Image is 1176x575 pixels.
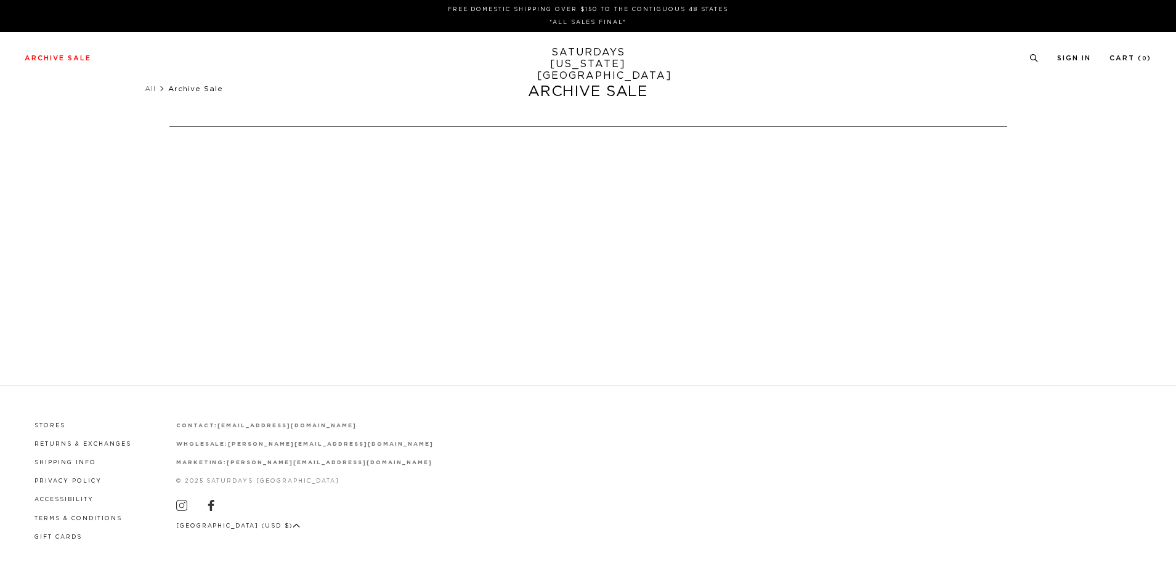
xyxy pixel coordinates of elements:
a: Shipping Info [34,460,96,465]
a: Stores [34,423,65,428]
strong: wholesale: [176,441,229,447]
a: Sign In [1057,55,1091,62]
p: FREE DOMESTIC SHIPPING OVER $150 TO THE CONTIGUOUS 48 STATES [30,5,1146,14]
a: [PERSON_NAME][EMAIL_ADDRESS][DOMAIN_NAME] [228,441,433,447]
a: Archive Sale [25,55,91,62]
a: Accessibility [34,497,94,502]
a: Terms & Conditions [34,516,122,521]
a: SATURDAYS[US_STATE][GEOGRAPHIC_DATA] [537,47,639,82]
a: Privacy Policy [34,478,102,484]
p: © 2025 Saturdays [GEOGRAPHIC_DATA] [176,476,434,486]
button: [GEOGRAPHIC_DATA] (USD $) [176,521,301,531]
a: [EMAIL_ADDRESS][DOMAIN_NAME] [217,423,356,428]
strong: marketing: [176,460,227,465]
strong: contact: [176,423,218,428]
a: Gift Cards [34,534,82,540]
a: Returns & Exchanges [34,441,131,447]
span: Archive Sale [168,85,223,92]
a: Cart (0) [1109,55,1151,62]
p: *ALL SALES FINAL* [30,18,1146,27]
a: [PERSON_NAME][EMAIL_ADDRESS][DOMAIN_NAME] [227,460,432,465]
a: All [145,85,156,92]
small: 0 [1142,56,1147,62]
